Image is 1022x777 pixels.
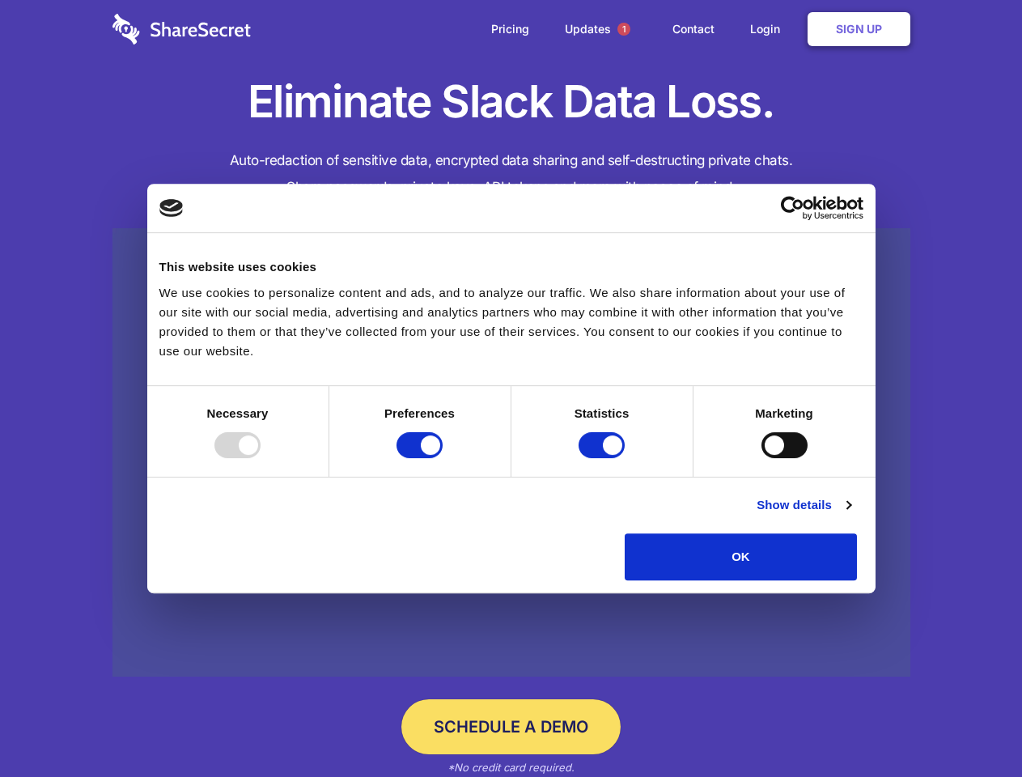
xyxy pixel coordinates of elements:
strong: Necessary [207,406,269,420]
strong: Marketing [755,406,813,420]
strong: Preferences [384,406,455,420]
h4: Auto-redaction of sensitive data, encrypted data sharing and self-destructing private chats. Shar... [112,147,910,201]
a: Pricing [475,4,545,54]
a: Show details [757,495,850,515]
img: logo-wordmark-white-trans-d4663122ce5f474addd5e946df7df03e33cb6a1c49d2221995e7729f52c070b2.svg [112,14,251,45]
a: Wistia video thumbnail [112,228,910,677]
button: OK [625,533,857,580]
div: This website uses cookies [159,257,863,277]
a: Usercentrics Cookiebot - opens in a new window [722,196,863,220]
h1: Eliminate Slack Data Loss. [112,73,910,131]
span: 1 [617,23,630,36]
img: logo [159,199,184,217]
a: Login [734,4,804,54]
a: Contact [656,4,731,54]
a: Sign Up [808,12,910,46]
div: We use cookies to personalize content and ads, and to analyze our traffic. We also share informat... [159,283,863,361]
strong: Statistics [575,406,630,420]
a: Schedule a Demo [401,699,621,754]
em: *No credit card required. [447,761,575,774]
